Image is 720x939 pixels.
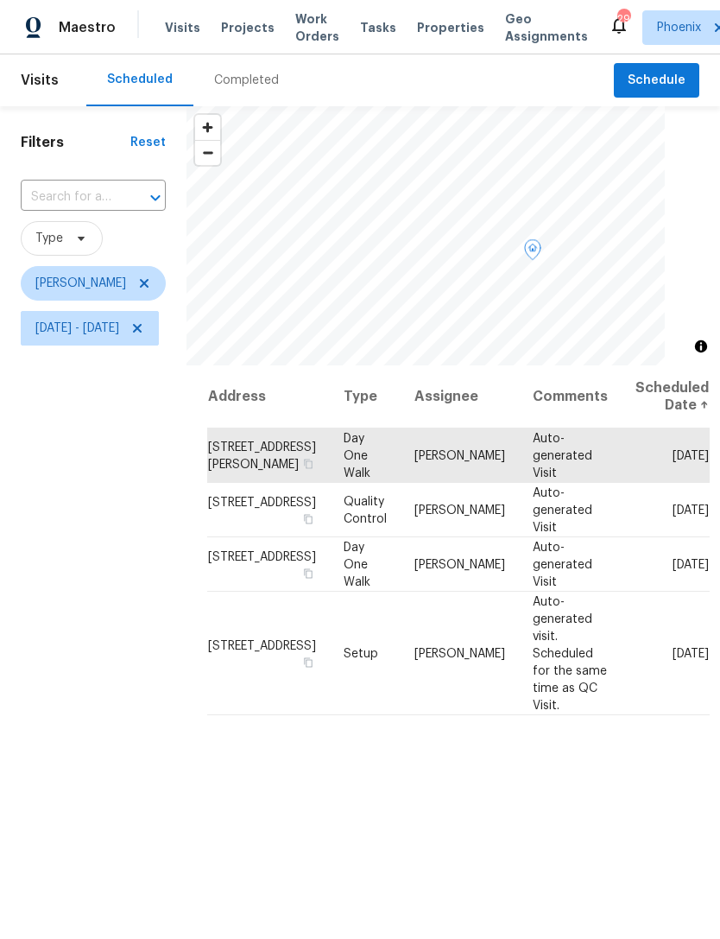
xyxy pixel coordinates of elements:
[143,186,167,210] button: Open
[673,558,709,570] span: [DATE]
[617,10,629,28] div: 29
[360,22,396,34] span: Tasks
[696,337,706,356] span: Toggle attribution
[21,184,117,211] input: Search for an address...
[208,639,316,651] span: [STREET_ADDRESS]
[208,441,316,470] span: [STREET_ADDRESS][PERSON_NAME]
[35,320,119,337] span: [DATE] - [DATE]
[300,565,316,581] button: Copy Address
[657,19,701,36] span: Phoenix
[628,70,685,92] span: Schedule
[207,365,330,428] th: Address
[330,365,401,428] th: Type
[414,647,505,659] span: [PERSON_NAME]
[533,486,592,533] span: Auto-generated Visit
[519,365,622,428] th: Comments
[300,511,316,526] button: Copy Address
[186,106,665,365] canvas: Map
[533,541,592,587] span: Auto-generated Visit
[165,19,200,36] span: Visits
[35,275,126,292] span: [PERSON_NAME]
[107,71,173,88] div: Scheduled
[208,550,316,562] span: [STREET_ADDRESS]
[344,541,370,587] span: Day One Walk
[533,432,592,479] span: Auto-generated Visit
[59,19,116,36] span: Maestro
[214,72,279,89] div: Completed
[524,239,541,266] div: Map marker
[195,141,220,165] span: Zoom out
[344,495,387,524] span: Quality Control
[691,336,711,357] button: Toggle attribution
[401,365,519,428] th: Assignee
[614,63,699,98] button: Schedule
[21,134,130,151] h1: Filters
[344,647,378,659] span: Setup
[295,10,339,45] span: Work Orders
[414,558,505,570] span: [PERSON_NAME]
[673,449,709,461] span: [DATE]
[300,455,316,471] button: Copy Address
[21,61,59,99] span: Visits
[35,230,63,247] span: Type
[221,19,275,36] span: Projects
[505,10,588,45] span: Geo Assignments
[195,140,220,165] button: Zoom out
[673,647,709,659] span: [DATE]
[414,504,505,516] span: [PERSON_NAME]
[533,595,607,711] span: Auto-generated visit. Scheduled for the same time as QC Visit.
[300,654,316,669] button: Copy Address
[195,115,220,140] button: Zoom in
[344,432,370,479] span: Day One Walk
[417,19,484,36] span: Properties
[208,496,316,508] span: [STREET_ADDRESS]
[673,504,709,516] span: [DATE]
[622,365,710,428] th: Scheduled Date ↑
[130,134,166,151] div: Reset
[414,449,505,461] span: [PERSON_NAME]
